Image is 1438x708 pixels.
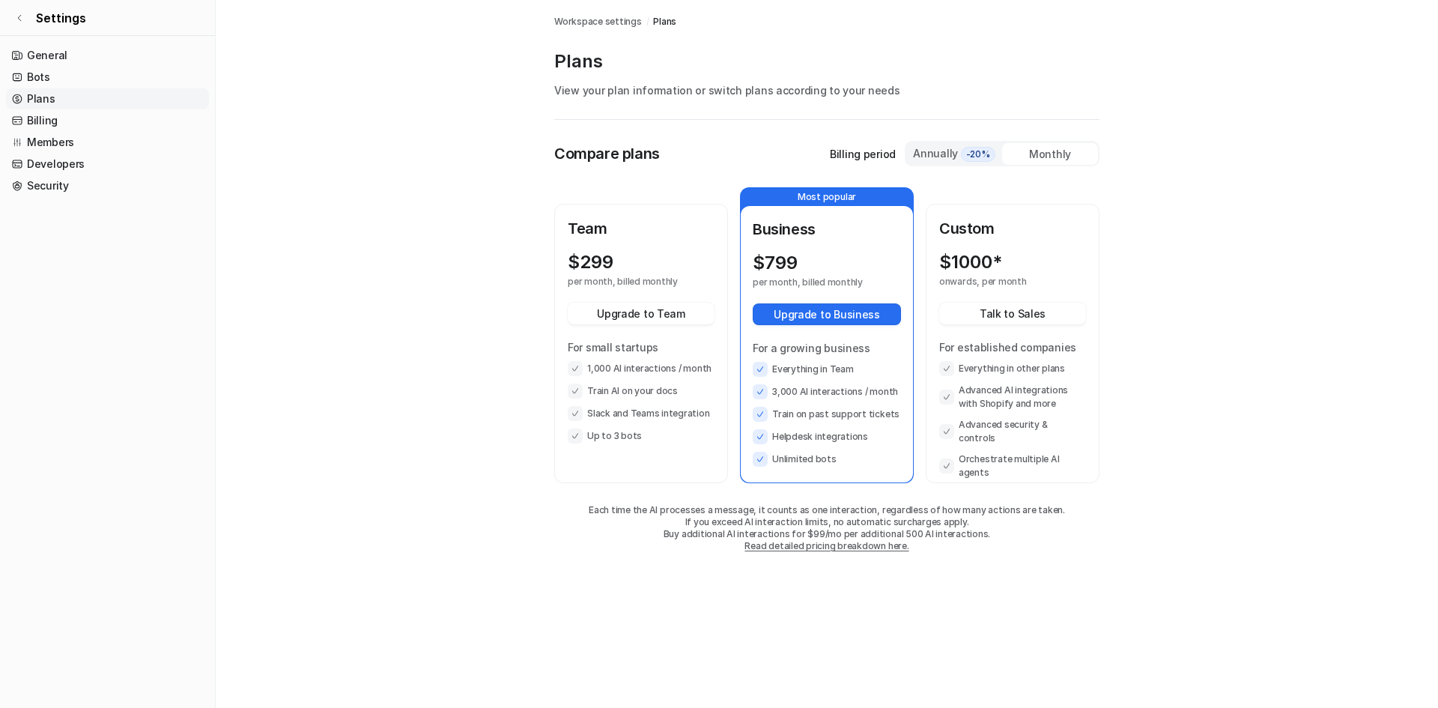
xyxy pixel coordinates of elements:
p: Custom [939,217,1086,240]
li: 3,000 AI interactions / month [753,384,901,399]
li: Train AI on your docs [568,384,715,399]
a: Developers [6,154,209,175]
span: / [646,15,649,28]
p: For established companies [939,339,1086,355]
li: Everything in other plans [939,361,1086,376]
div: Monthly [1002,143,1098,165]
p: Billing period [830,146,896,162]
p: $ 299 [568,252,613,273]
p: Team [568,217,715,240]
a: General [6,45,209,66]
p: Most popular [741,188,913,206]
li: Slack and Teams integration [568,406,715,421]
li: Helpdesk integrations [753,429,901,444]
p: $ 799 [753,252,798,273]
a: Bots [6,67,209,88]
a: Security [6,175,209,196]
p: Plans [554,49,1099,73]
li: Orchestrate multiple AI agents [939,453,1086,479]
p: Compare plans [554,142,660,165]
li: 1,000 AI interactions / month [568,361,715,376]
p: For a growing business [753,340,901,356]
a: Billing [6,110,209,131]
span: -20% [961,147,995,162]
p: per month, billed monthly [568,276,688,288]
button: Upgrade to Business [753,303,901,325]
button: Talk to Sales [939,303,1086,324]
a: Plans [6,88,209,109]
p: Each time the AI processes a message, it counts as one interaction, regardless of how many action... [554,504,1099,516]
span: Settings [36,9,86,27]
a: Read detailed pricing breakdown here. [744,540,908,551]
li: Advanced security & controls [939,418,1086,445]
button: Upgrade to Team [568,303,715,324]
li: Unlimited bots [753,452,901,467]
li: Everything in Team [753,362,901,377]
a: Plans [653,15,676,28]
li: Advanced AI integrations with Shopify and more [939,384,1086,411]
a: Members [6,132,209,153]
p: View your plan information or switch plans according to your needs [554,82,1099,98]
p: For small startups [568,339,715,355]
p: If you exceed AI interaction limits, no automatic surcharges apply. [554,516,1099,528]
li: Train on past support tickets [753,407,901,422]
p: Business [753,218,901,240]
a: Workspace settings [554,15,642,28]
div: Annually [912,145,996,162]
p: Buy additional AI interactions for $99/mo per additional 500 AI interactions. [554,528,1099,540]
p: per month, billed monthly [753,276,874,288]
li: Up to 3 bots [568,429,715,444]
p: onwards, per month [939,276,1059,288]
p: $ 1000* [939,252,1002,273]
